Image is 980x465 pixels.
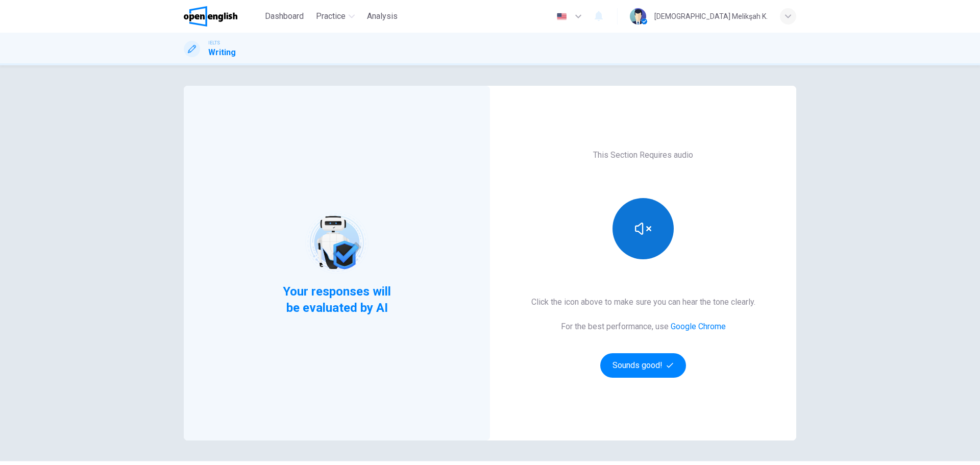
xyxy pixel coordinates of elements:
button: Analysis [363,7,402,26]
h6: For the best performance, use [561,321,726,333]
img: en [555,13,568,20]
span: Dashboard [265,10,304,22]
h6: Click the icon above to make sure you can hear the tone clearly. [531,296,755,308]
button: Dashboard [261,7,308,26]
img: Profile picture [630,8,646,25]
a: Google Chrome [671,322,726,331]
span: Practice [316,10,346,22]
button: Practice [312,7,359,26]
h1: Writing [208,46,236,59]
img: OpenEnglish logo [184,6,237,27]
h6: This Section Requires audio [593,149,693,161]
span: IELTS [208,39,220,46]
a: OpenEnglish logo [184,6,261,27]
span: Your responses will be evaluated by AI [275,283,399,316]
button: Sounds good! [600,353,686,378]
img: robot icon [304,210,369,275]
div: [DEMOGRAPHIC_DATA] Melikşah K. [654,10,768,22]
span: Analysis [367,10,398,22]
